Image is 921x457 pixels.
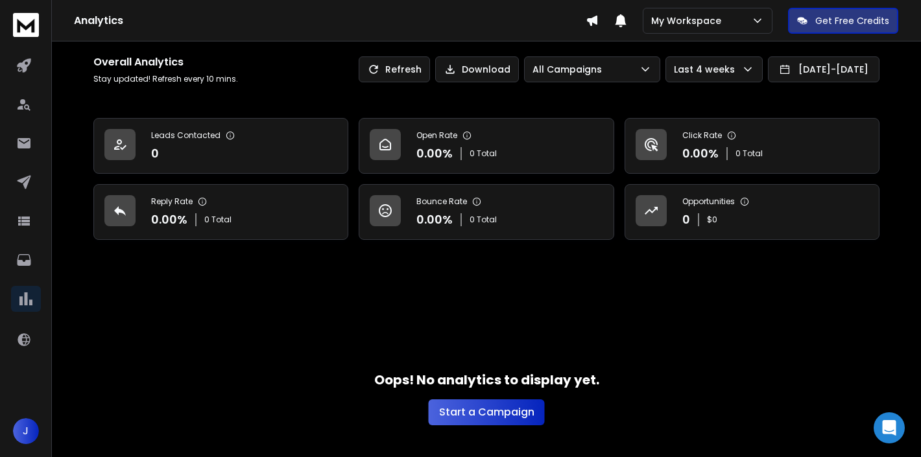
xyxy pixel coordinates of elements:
a: Bounce Rate0.00%0 Total [359,184,614,240]
button: Download [435,56,519,82]
button: J [13,418,39,444]
p: Open Rate [416,130,457,141]
div: Oops! No analytics to display yet. [374,371,599,425]
p: 0.00 % [416,145,453,163]
p: Leads Contacted [151,130,221,141]
p: 0.00 % [416,211,453,229]
p: 0.00 % [682,145,719,163]
p: 0 Total [470,148,497,159]
p: Download [462,63,510,76]
p: My Workspace [651,14,726,27]
a: Open Rate0.00%0 Total [359,118,614,174]
a: Leads Contacted0 [93,118,348,174]
button: [DATE]-[DATE] [768,56,879,82]
p: Stay updated! Refresh every 10 mins. [93,74,238,84]
p: 0 [151,145,159,163]
p: 0.00 % [151,211,187,229]
p: Get Free Credits [815,14,889,27]
a: Opportunities0$0 [625,184,879,240]
p: Click Rate [682,130,722,141]
p: 0 Total [736,148,763,159]
p: All Campaigns [532,63,607,76]
p: 0 Total [470,215,497,225]
p: Last 4 weeks [674,63,740,76]
p: Opportunities [682,196,735,207]
button: Get Free Credits [788,8,898,34]
p: $ 0 [707,215,717,225]
h1: Analytics [74,13,586,29]
a: Click Rate0.00%0 Total [625,118,879,174]
p: Reply Rate [151,196,193,207]
a: Reply Rate0.00%0 Total [93,184,348,240]
p: Bounce Rate [416,196,467,207]
div: Open Intercom Messenger [874,412,905,443]
h1: Overall Analytics [93,54,238,70]
p: Refresh [385,63,422,76]
img: logo [13,13,39,37]
button: Start a Campaign [429,399,545,425]
p: 0 Total [204,215,232,225]
p: 0 [682,211,690,229]
button: Refresh [359,56,430,82]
